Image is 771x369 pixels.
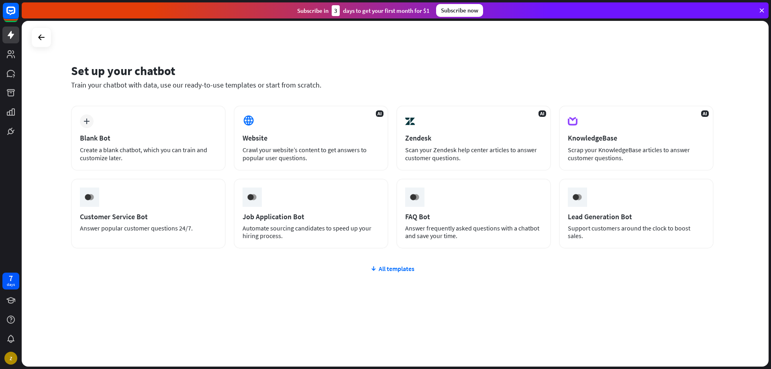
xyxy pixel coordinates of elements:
[568,212,705,221] div: Lead Generation Bot
[569,190,585,205] img: ceee058c6cabd4f577f8.gif
[243,133,379,143] div: Website
[568,224,705,240] div: Support customers around the clock to boost sales.
[7,282,15,287] div: days
[297,5,430,16] div: Subscribe in days to get your first month for $1
[436,4,483,17] div: Subscribe now
[243,212,379,221] div: Job Application Bot
[71,265,714,273] div: All templates
[405,133,542,143] div: Zendesk
[568,146,705,162] div: Scrap your KnowledgeBase articles to answer customer questions.
[244,190,259,205] img: ceee058c6cabd4f577f8.gif
[84,118,90,124] i: plus
[405,146,542,162] div: Scan your Zendesk help center articles to answer customer questions.
[405,212,542,221] div: FAQ Bot
[9,275,13,282] div: 7
[243,146,379,162] div: Crawl your website’s content to get answers to popular user questions.
[405,224,542,240] div: Answer frequently asked questions with a chatbot and save your time.
[2,273,19,289] a: 7 days
[538,110,546,117] span: AI
[71,80,714,90] div: Train your chatbot with data, use our ready-to-use templates or start from scratch.
[80,133,217,143] div: Blank Bot
[568,133,705,143] div: KnowledgeBase
[4,352,17,365] div: Z
[376,110,383,117] span: AI
[80,146,217,162] div: Create a blank chatbot, which you can train and customize later.
[243,224,379,240] div: Automate sourcing candidates to speed up your hiring process.
[332,5,340,16] div: 3
[71,63,714,78] div: Set up your chatbot
[80,212,217,221] div: Customer Service Bot
[80,224,217,232] div: Answer popular customer questions 24/7.
[407,190,422,205] img: ceee058c6cabd4f577f8.gif
[82,190,97,205] img: ceee058c6cabd4f577f8.gif
[701,110,709,117] span: AI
